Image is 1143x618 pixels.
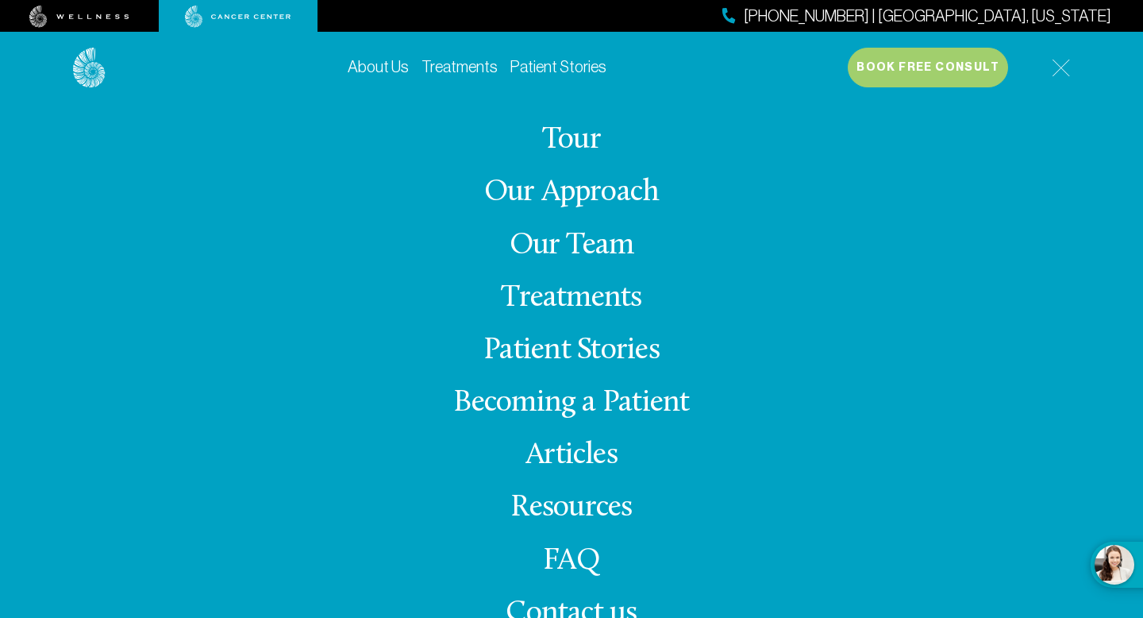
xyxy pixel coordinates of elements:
[484,177,660,208] a: Our Approach
[510,492,632,523] a: Resources
[185,6,291,28] img: cancer center
[744,5,1111,28] span: [PHONE_NUMBER] | [GEOGRAPHIC_DATA], [US_STATE]
[510,58,606,75] a: Patient Stories
[73,48,106,88] img: logo
[722,5,1111,28] a: [PHONE_NUMBER] | [GEOGRAPHIC_DATA], [US_STATE]
[510,230,634,261] a: Our Team
[542,125,601,156] a: Tour
[1052,59,1070,77] img: icon-hamburger
[421,58,498,75] a: Treatments
[501,283,641,314] a: Treatments
[543,546,600,577] a: FAQ
[453,388,689,419] a: Becoming a Patient
[348,58,409,75] a: About Us
[483,335,660,366] a: Patient Stories
[525,440,618,471] a: Articles
[29,6,129,28] img: wellness
[848,48,1008,87] button: Book Free Consult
